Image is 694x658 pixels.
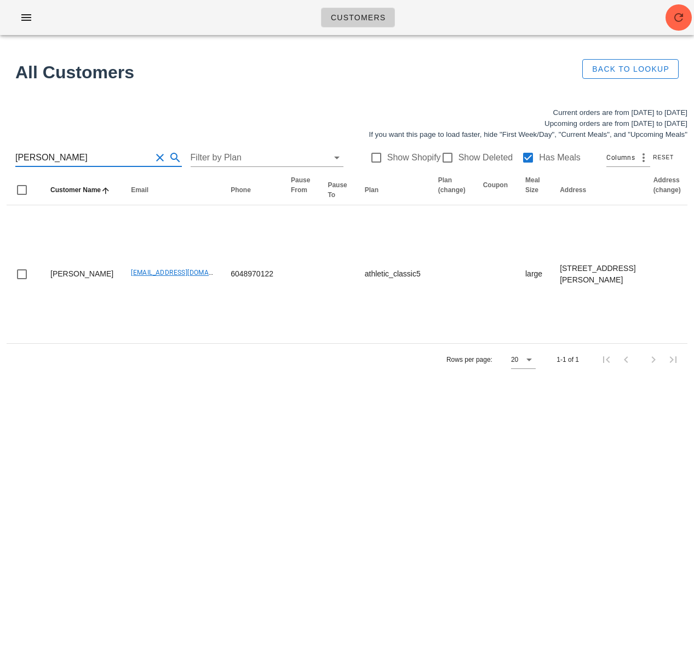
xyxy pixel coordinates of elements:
[592,65,669,73] span: Back to Lookup
[122,175,222,205] th: Email: Not sorted. Activate to sort ascending.
[517,175,551,205] th: Meal Size: Not sorted. Activate to sort ascending.
[582,59,679,79] button: Back to Lookup
[42,175,122,205] th: Customer Name: Sorted ascending. Activate to sort descending.
[282,175,319,205] th: Pause From: Not sorted. Activate to sort ascending.
[222,205,282,343] td: 6048970122
[645,175,690,205] th: Address (change): Not sorted. Activate to sort ascending.
[652,154,674,160] span: Reset
[511,355,518,365] div: 20
[474,175,517,205] th: Coupon: Not sorted. Activate to sort ascending.
[328,181,347,199] span: Pause To
[483,181,508,189] span: Coupon
[42,205,122,343] td: [PERSON_NAME]
[291,176,310,194] span: Pause From
[557,355,579,365] div: 1-1 of 1
[653,176,681,194] span: Address (change)
[539,152,581,163] label: Has Meals
[551,175,644,205] th: Address: Not sorted. Activate to sort ascending.
[222,175,282,205] th: Phone: Not sorted. Activate to sort ascending.
[458,152,513,163] label: Show Deleted
[131,186,148,194] span: Email
[365,186,378,194] span: Plan
[231,186,251,194] span: Phone
[511,351,536,368] div: 20Rows per page:
[551,205,644,343] td: [STREET_ADDRESS][PERSON_NAME]
[50,186,101,194] span: Customer Name
[319,175,355,205] th: Pause To: Not sorted. Activate to sort ascending.
[650,152,679,163] button: Reset
[606,149,650,166] div: Columns
[560,186,586,194] span: Address
[15,59,566,85] h1: All Customers
[330,13,386,22] span: Customers
[387,152,441,163] label: Show Shopify
[356,175,429,205] th: Plan: Not sorted. Activate to sort ascending.
[446,344,536,376] div: Rows per page:
[429,175,474,205] th: Plan (change): Not sorted. Activate to sort ascending.
[606,152,635,163] span: Columns
[131,269,240,276] a: [EMAIL_ADDRESS][DOMAIN_NAME]
[517,205,551,343] td: large
[356,205,429,343] td: athletic_classic5
[321,8,395,27] a: Customers
[153,151,167,164] button: Clear Search for customer
[525,176,540,194] span: Meal Size
[191,149,344,166] div: Filter by Plan
[438,176,466,194] span: Plan (change)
